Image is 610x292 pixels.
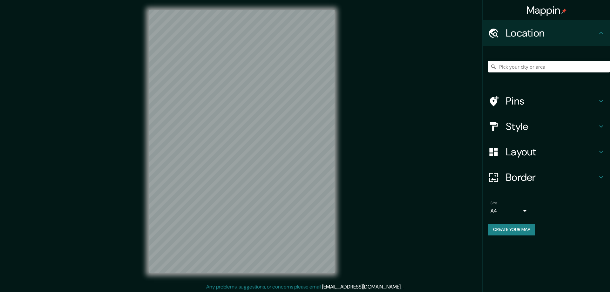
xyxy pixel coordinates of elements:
[322,283,401,290] a: [EMAIL_ADDRESS][DOMAIN_NAME]
[491,206,529,216] div: A4
[402,283,403,291] div: .
[526,4,567,17] h4: Mappin
[506,95,597,107] h4: Pins
[488,224,535,235] button: Create your map
[561,9,566,14] img: pin-icon.png
[506,171,597,184] h4: Border
[206,283,402,291] p: Any problems, suggestions, or concerns please email .
[506,120,597,133] h4: Style
[483,165,610,190] div: Border
[149,10,335,273] canvas: Map
[483,20,610,46] div: Location
[483,114,610,139] div: Style
[403,283,404,291] div: .
[483,139,610,165] div: Layout
[506,146,597,158] h4: Layout
[488,61,610,72] input: Pick your city or area
[491,200,497,206] label: Size
[483,88,610,114] div: Pins
[506,27,597,39] h4: Location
